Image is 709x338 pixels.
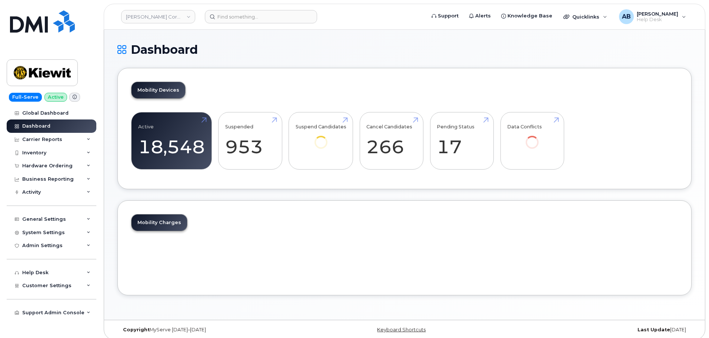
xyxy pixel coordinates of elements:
strong: Last Update [638,327,670,332]
div: MyServe [DATE]–[DATE] [117,327,309,333]
a: Data Conflicts [507,117,557,159]
a: Suspend Candidates [296,117,346,159]
a: Mobility Devices [132,82,185,98]
div: [DATE] [500,327,692,333]
a: Suspended 953 [225,117,275,165]
a: Mobility Charges [132,214,187,231]
a: Pending Status 17 [437,117,487,165]
h1: Dashboard [117,43,692,56]
strong: Copyright [123,327,150,332]
a: Keyboard Shortcuts [377,327,426,332]
a: Active 18,548 [138,117,205,165]
a: Cancel Candidates 266 [366,117,416,165]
